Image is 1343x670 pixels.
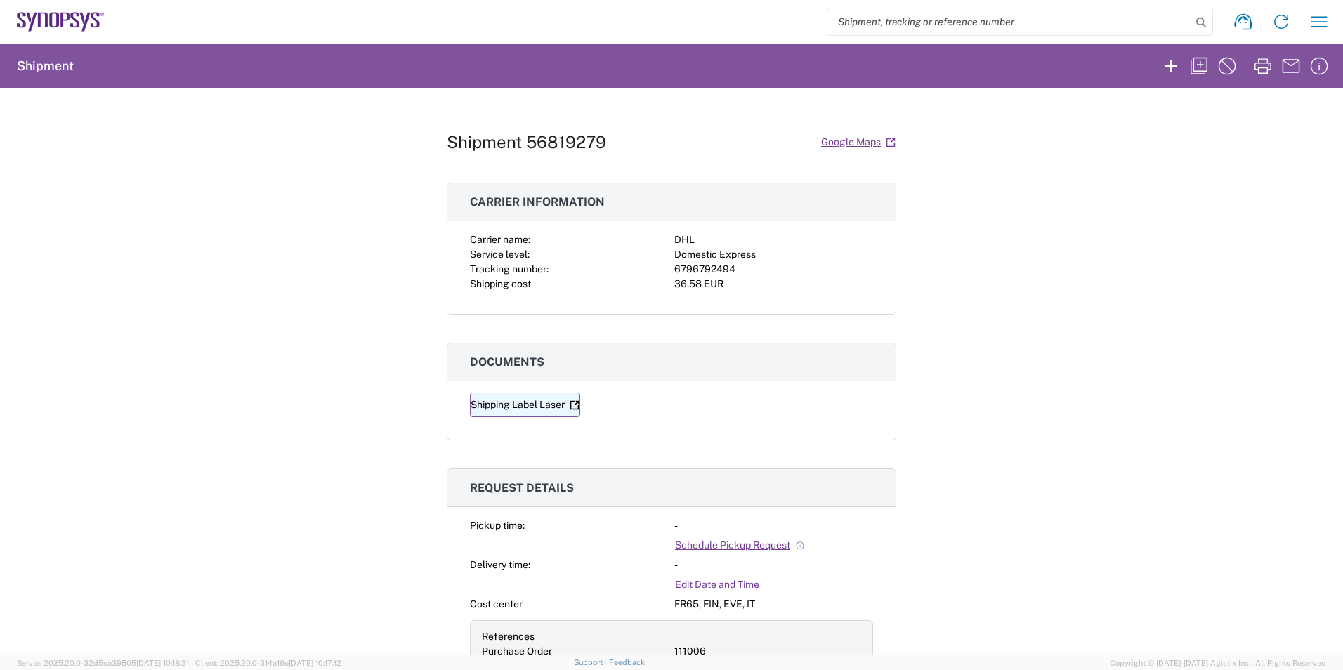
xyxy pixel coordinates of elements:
[674,262,873,277] div: 6796792494
[674,572,760,597] a: Edit Date and Time
[470,249,530,260] span: Service level:
[470,559,530,570] span: Delivery time:
[820,130,896,155] a: Google Maps
[674,558,873,572] div: -
[674,518,873,533] div: -
[674,277,873,291] div: 36.58 EUR
[470,234,530,245] span: Carrier name:
[470,520,525,531] span: Pickup time:
[470,263,549,275] span: Tracking number:
[674,247,873,262] div: Domestic Express
[674,644,861,659] div: 111006
[136,659,189,667] span: [DATE] 10:18:31
[609,658,645,666] a: Feedback
[470,355,544,369] span: Documents
[482,644,669,659] div: Purchase Order
[470,481,574,494] span: Request details
[447,132,606,152] h1: Shipment 56819279
[289,659,341,667] span: [DATE] 10:17:12
[470,598,523,610] span: Cost center
[674,597,873,612] div: FR65, FIN, EVE, IT
[470,195,605,209] span: Carrier information
[470,393,580,417] a: Shipping Label Laser
[574,658,609,666] a: Support
[470,278,531,289] span: Shipping cost
[674,232,873,247] div: DHL
[17,659,189,667] span: Server: 2025.20.0-32d5ea39505
[1110,657,1326,669] span: Copyright © [DATE]-[DATE] Agistix Inc., All Rights Reserved
[17,58,74,74] h2: Shipment
[827,8,1191,35] input: Shipment, tracking or reference number
[482,631,535,642] span: References
[674,533,806,558] a: Schedule Pickup Request
[195,659,341,667] span: Client: 2025.20.0-314a16e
